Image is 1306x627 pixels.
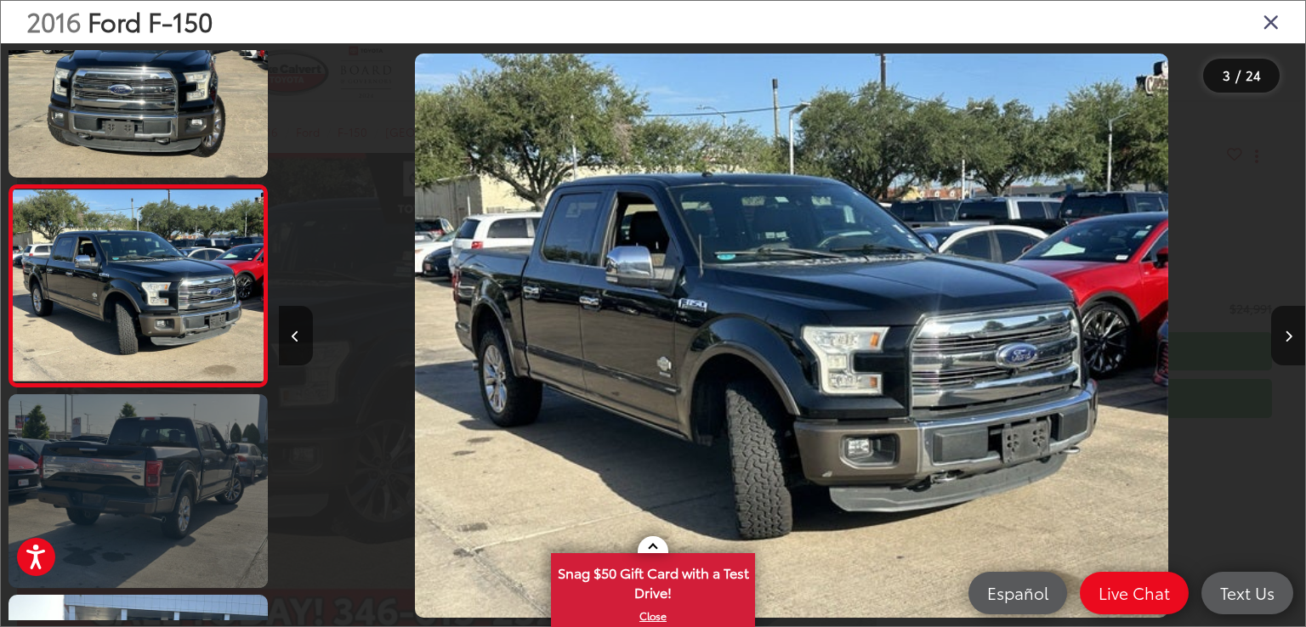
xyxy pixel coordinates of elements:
span: Ford F-150 [88,3,213,39]
button: Previous image [279,306,313,365]
div: 2016 Ford F-150 King Ranch 2 [278,54,1304,618]
span: Snag $50 Gift Card with a Test Drive! [553,555,753,607]
span: Live Chat [1090,582,1178,603]
img: 2016 Ford F-150 King Ranch [415,54,1168,618]
a: Live Chat [1080,572,1189,614]
span: Español [979,582,1057,603]
span: / [1234,70,1242,82]
a: Español [968,572,1067,614]
span: Text Us [1212,582,1283,603]
i: Close gallery [1263,10,1280,32]
span: 3 [1223,65,1230,84]
span: 24 [1246,65,1261,84]
img: 2016 Ford F-150 King Ranch [10,190,266,381]
a: Text Us [1201,572,1293,614]
span: 2016 [26,3,81,39]
button: Next image [1271,306,1305,365]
